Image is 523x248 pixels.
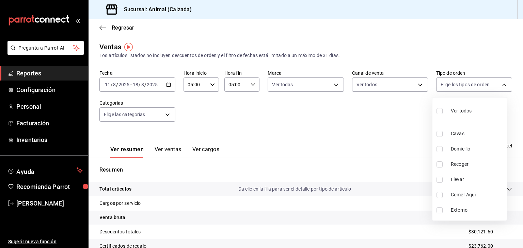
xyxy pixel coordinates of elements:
span: Externo [451,207,504,214]
span: Recoger [451,161,504,168]
span: Llevar [451,176,504,183]
span: Cavas [451,130,504,137]
img: Tooltip marker [124,43,133,51]
span: Comer Aqui [451,191,504,198]
span: Ver todos [451,107,472,114]
span: Domicilio [451,145,504,153]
